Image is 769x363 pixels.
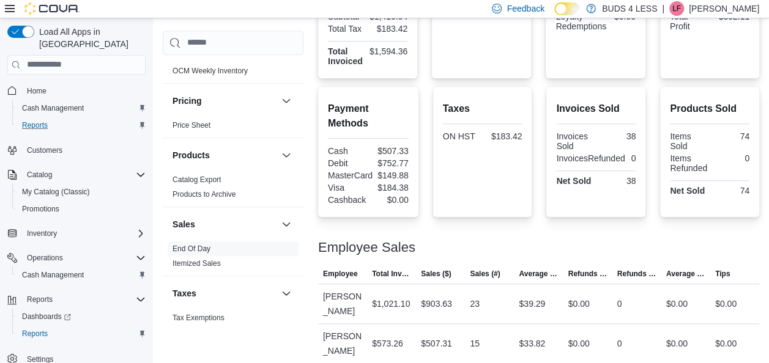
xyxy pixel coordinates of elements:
div: 0 [630,153,636,163]
button: Pricing [173,95,277,107]
div: $0.00 [666,336,688,351]
div: 23 [470,296,480,311]
button: Home [2,82,150,100]
button: Taxes [279,286,294,301]
span: Customers [27,145,62,155]
span: Dashboards [22,312,71,321]
a: Catalog Export [173,175,221,184]
span: Reports [17,118,146,133]
span: Cash Management [17,101,146,116]
a: Itemized Sales [173,259,221,268]
span: Refunds ($) [568,269,607,279]
span: Inventory [27,229,57,238]
a: Reports [17,326,53,341]
button: Taxes [173,287,277,299]
button: Inventory [2,225,150,242]
div: Items Sold [670,131,707,151]
div: 74 [712,131,749,141]
div: $39.29 [519,296,545,311]
div: Total Profit [670,12,707,31]
button: Operations [22,251,68,265]
a: Dashboards [12,308,150,325]
span: Home [27,86,46,96]
p: | [662,1,664,16]
div: $507.31 [421,336,452,351]
div: $507.33 [371,146,409,156]
div: 0 [617,336,622,351]
button: Products [173,149,277,161]
button: Products [279,148,294,163]
div: 15 [470,336,480,351]
h2: Taxes [443,101,522,116]
div: [PERSON_NAME] [318,284,367,323]
span: Tips [715,269,730,279]
div: $0.00 [568,336,589,351]
a: End Of Day [173,244,210,253]
div: Debit [328,158,366,168]
span: Feedback [507,2,544,15]
span: Cash Management [22,103,84,113]
div: $0.00 [371,195,408,205]
span: Price Sheet [173,120,210,130]
div: Invoices Sold [556,131,593,151]
h3: Employee Sales [318,240,415,255]
h2: Payment Methods [328,101,409,131]
span: Reports [27,295,53,304]
h3: Products [173,149,210,161]
span: Sales ($) [421,269,451,279]
a: Cash Management [17,101,89,116]
button: Operations [2,249,150,266]
span: Cash Management [22,270,84,280]
button: Cash Management [12,266,150,284]
img: Cova [24,2,80,15]
span: Cash Management [17,268,146,282]
div: $1,594.36 [370,46,407,56]
span: Dark Mode [554,15,555,16]
span: Reports [17,326,146,341]
div: $183.42 [485,131,522,141]
div: Visa [328,183,366,193]
button: Catalog [2,166,150,183]
span: Itemized Sales [173,258,221,268]
h3: Pricing [173,95,201,107]
h2: Invoices Sold [556,101,636,116]
div: 74 [712,186,749,196]
div: ON HST [443,131,480,141]
span: Average Sale [519,269,558,279]
div: Loyalty Redemptions [555,12,606,31]
span: Operations [27,253,63,263]
span: Reports [22,292,146,307]
span: Products to Archive [173,189,236,199]
div: 0 [712,153,749,163]
div: MasterCard [328,170,373,180]
button: Sales [279,217,294,232]
button: Cash Management [12,100,150,117]
button: Reports [2,291,150,308]
a: Home [22,84,51,98]
span: Total Invoiced [372,269,411,279]
div: Cash [328,146,366,156]
h3: Taxes [173,287,196,299]
div: Items Refunded [670,153,707,173]
div: 0 [617,296,622,311]
button: Inventory [22,226,62,241]
span: Reports [22,329,48,339]
strong: Net Sold [556,176,591,186]
span: Catalog [27,170,52,180]
span: My Catalog (Classic) [17,185,146,199]
div: $903.63 [421,296,452,311]
div: Taxes [163,310,303,330]
div: $573.26 [372,336,403,351]
a: Dashboards [17,309,76,324]
span: Dashboards [17,309,146,324]
h2: Products Sold [670,101,749,116]
strong: Net Sold [670,186,705,196]
h3: Sales [173,218,195,230]
div: OCM [163,64,303,83]
span: Load All Apps in [GEOGRAPHIC_DATA] [34,26,146,50]
div: $0.00 [715,336,737,351]
button: Pricing [279,94,294,108]
div: $183.42 [370,24,407,34]
button: Customers [2,141,150,159]
button: Reports [12,325,150,342]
